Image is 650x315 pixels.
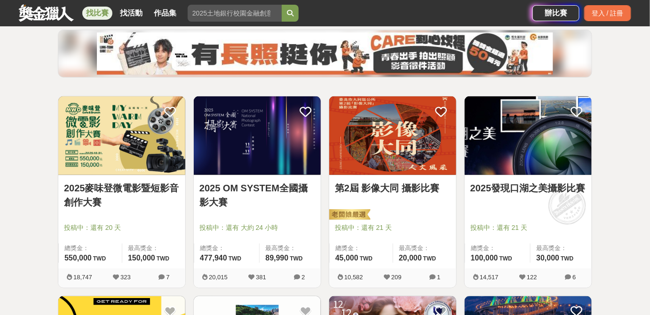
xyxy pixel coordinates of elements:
span: 20,000 [399,254,422,262]
span: TWD [229,255,241,262]
span: 381 [256,274,266,281]
span: TWD [499,255,512,262]
span: TWD [360,255,373,262]
span: 總獎金： [471,244,524,253]
span: 14,517 [480,274,499,281]
div: 登入 / 註冊 [584,5,631,21]
a: 2025發現口湖之美攝影比賽 [470,181,586,195]
span: 最高獎金： [536,244,586,253]
img: 老闆娘嚴選 [327,209,371,222]
span: 89,990 [265,254,288,262]
span: 最高獎金： [128,244,180,253]
img: Cover Image [329,96,456,175]
span: 150,000 [128,254,155,262]
span: 投稿中：還有 21 天 [470,223,586,233]
span: 投稿中：還有 21 天 [335,223,451,233]
span: 18,747 [73,274,92,281]
span: TWD [423,255,436,262]
span: 總獎金： [64,244,116,253]
span: 總獎金： [335,244,387,253]
span: 122 [527,274,537,281]
span: 2 [301,274,305,281]
span: TWD [157,255,169,262]
span: TWD [561,255,573,262]
span: 最高獎金： [265,244,315,253]
a: 辦比賽 [532,5,579,21]
a: 找活動 [116,7,146,20]
span: 100,000 [471,254,498,262]
img: Cover Image [194,96,321,175]
span: 30,000 [536,254,559,262]
span: 總獎金： [200,244,254,253]
span: 209 [391,274,402,281]
a: 2025 OM SYSTEM全國攝影大賽 [199,181,315,209]
span: TWD [93,255,106,262]
a: 2025麥味登微電影暨短影音創作大賽 [64,181,180,209]
input: 2025土地銀行校園金融創意挑戰賽：從你出發 開啟智慧金融新頁 [188,5,282,22]
span: 477,940 [200,254,227,262]
span: 投稿中：還有 20 天 [64,223,180,233]
span: 投稿中：還有 大約 24 小時 [199,223,315,233]
span: 10,582 [344,274,363,281]
a: 找比賽 [82,7,112,20]
img: f7c855b4-d01c-467d-b383-4c0caabe547d.jpg [97,32,553,75]
span: TWD [290,255,302,262]
span: 323 [120,274,131,281]
img: Cover Image [58,96,185,175]
span: 7 [166,274,169,281]
span: 1 [437,274,440,281]
span: 6 [572,274,576,281]
span: 45,000 [335,254,358,262]
span: 最高獎金： [399,244,451,253]
img: Cover Image [465,96,592,175]
span: 550,000 [64,254,92,262]
a: 作品集 [150,7,180,20]
a: 第2屆 影像大同 攝影比賽 [335,181,451,195]
span: 20,015 [209,274,228,281]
